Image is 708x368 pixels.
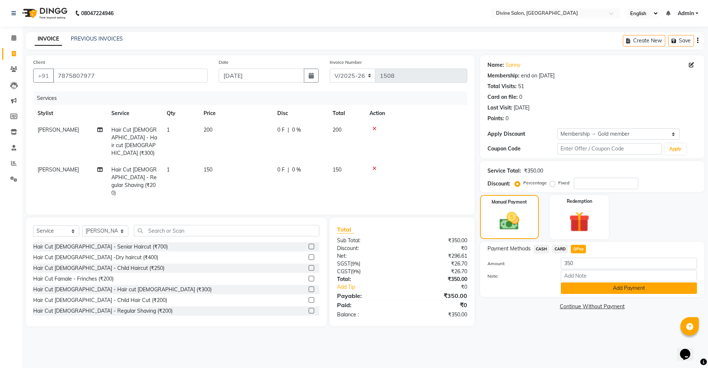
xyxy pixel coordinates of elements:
span: 1 [167,126,170,133]
span: | [288,166,289,174]
div: Hair Cut Famale - Frinches (₹200) [33,275,114,283]
div: ₹350.00 [402,291,472,300]
label: Redemption [567,198,592,205]
button: Create New [623,35,665,46]
img: _gift.svg [563,209,596,235]
span: 0 % [292,166,301,174]
span: 0 % [292,126,301,134]
div: 0 [506,115,509,122]
span: [PERSON_NAME] [38,166,79,173]
div: ( ) [332,260,402,268]
img: _cash.svg [493,210,525,232]
div: Balance : [332,311,402,319]
button: +91 [33,69,54,83]
th: Stylist [33,105,107,122]
div: ₹350.00 [402,275,472,283]
label: Manual Payment [492,199,527,205]
div: Hair Cut [DEMOGRAPHIC_DATA] - Seniar Haircut (₹700) [33,243,168,251]
div: Last Visit: [487,104,512,112]
div: 0 [519,93,522,101]
div: Payable: [332,291,402,300]
a: Continue Without Payment [482,303,703,310]
th: Disc [273,105,328,122]
div: ₹350.00 [524,167,543,175]
div: ₹0 [402,301,472,309]
span: [PERSON_NAME] [38,126,79,133]
label: Percentage [523,180,547,186]
div: Total: [332,275,402,283]
b: 08047224946 [81,3,114,24]
div: Points: [487,115,504,122]
div: 51 [518,83,524,90]
span: 150 [333,166,341,173]
div: Coupon Code [487,145,557,153]
iframe: chat widget [677,339,701,361]
div: Apply Discount [487,130,557,138]
label: Note: [482,273,555,280]
th: Action [365,105,467,122]
img: logo [19,3,69,24]
div: Paid: [332,301,402,309]
div: ₹0 [414,283,472,291]
input: Add Note [561,270,697,281]
div: ₹0 [402,244,472,252]
span: 200 [333,126,341,133]
button: Apply [665,143,686,155]
span: Payment Methods [487,245,531,253]
label: Fixed [558,180,569,186]
span: GPay [571,245,586,253]
div: Hair Cut [DEMOGRAPHIC_DATA] - Child Hair Cut (₹200) [33,296,167,304]
span: 200 [204,126,212,133]
span: Hair Cut [DEMOGRAPHIC_DATA] - Regular Shaving (₹200) [111,166,157,196]
div: Hair Cut [DEMOGRAPHIC_DATA] - Regular Shaving (₹200) [33,307,173,315]
span: CGST [337,268,351,275]
div: Total Visits: [487,83,517,90]
label: Invoice Number [330,59,362,66]
span: Admin [678,10,694,17]
span: 1 [167,166,170,173]
div: ₹296.61 [402,252,472,260]
div: Card on file: [487,93,518,101]
th: Total [328,105,365,122]
div: Services [34,91,473,105]
label: Amount: [482,260,555,267]
div: Hair Cut [DEMOGRAPHIC_DATA] - Child Haircut (₹250) [33,264,164,272]
div: ( ) [332,268,402,275]
span: 9% [352,261,359,267]
div: ₹350.00 [402,237,472,244]
th: Qty [162,105,199,122]
span: 0 F [277,166,285,174]
input: Search or Scan [134,225,319,236]
label: Date [219,59,229,66]
a: INVOICE [35,32,62,46]
th: Price [199,105,273,122]
label: Client [33,59,45,66]
div: Hair Cut [DEMOGRAPHIC_DATA] -Dry haircut (₹400) [33,254,158,261]
button: Save [668,35,694,46]
span: SGST [337,260,350,267]
span: 0 F [277,126,285,134]
div: Discount: [332,244,402,252]
div: [DATE] [514,104,530,112]
div: ₹350.00 [402,311,472,319]
div: Service Total: [487,167,521,175]
div: Net: [332,252,402,260]
span: Hair Cut [DEMOGRAPHIC_DATA] - Hair cut [DEMOGRAPHIC_DATA] (₹300) [111,126,157,156]
div: ₹26.70 [402,268,472,275]
div: ₹26.70 [402,260,472,268]
th: Service [107,105,162,122]
span: CARD [552,245,568,253]
div: end on [DATE] [521,72,555,80]
a: Sanny [506,61,520,69]
div: Hair Cut [DEMOGRAPHIC_DATA] - Hair cut [DEMOGRAPHIC_DATA] (₹300) [33,286,212,294]
div: Membership: [487,72,520,80]
input: Enter Offer / Coupon Code [557,143,662,155]
span: 9% [352,268,359,274]
div: Name: [487,61,504,69]
button: Add Payment [561,282,697,294]
a: PREVIOUS INVOICES [71,35,123,42]
span: Total [337,226,354,233]
span: 150 [204,166,212,173]
span: | [288,126,289,134]
input: Amount [561,258,697,269]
